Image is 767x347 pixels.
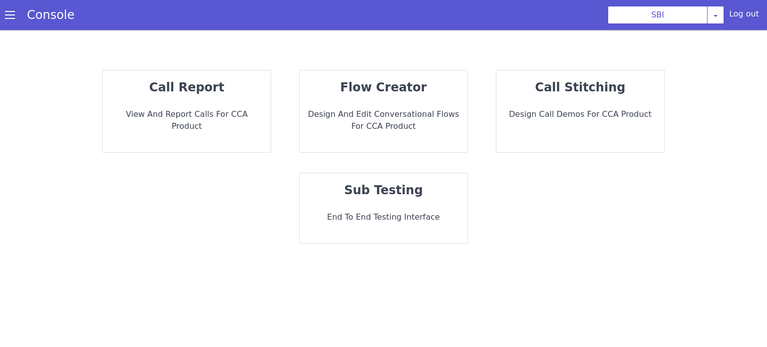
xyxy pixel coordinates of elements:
strong: call stitching [535,80,626,94]
p: View and report calls for CCA Product [111,108,263,132]
strong: call report [149,80,224,94]
p: Design and Edit Conversational flows for CCA Product [308,108,459,132]
div: Log out [729,8,759,24]
p: End to End Testing Interface [308,211,459,223]
strong: flow creator [340,80,426,94]
p: Design call demos for CCA Product [504,108,656,120]
button: SBI [608,6,708,24]
strong: sub testing [344,183,423,197]
a: Console [15,8,86,22]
